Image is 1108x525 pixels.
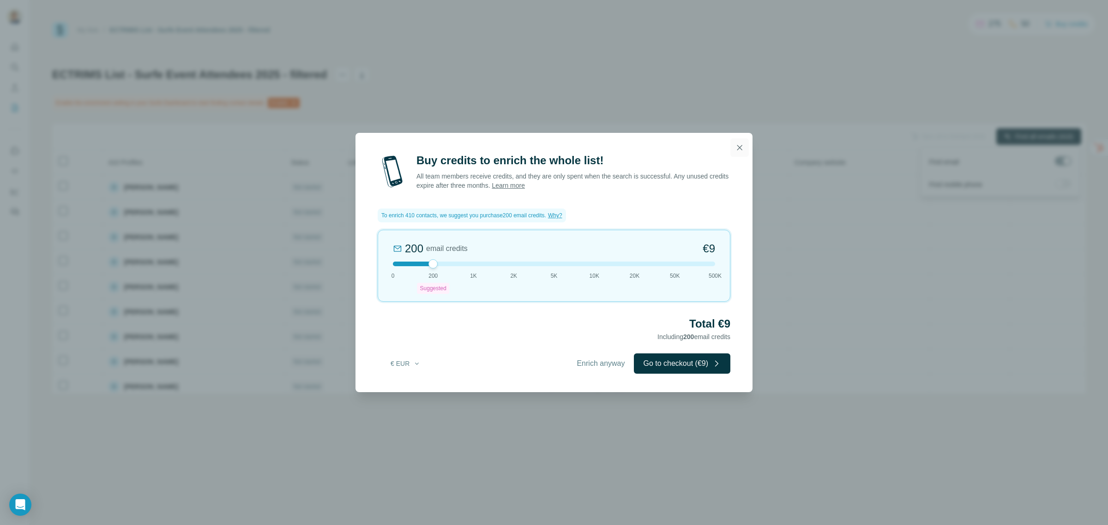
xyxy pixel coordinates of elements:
a: Learn more [492,182,525,189]
h2: Total €9 [378,316,730,331]
button: Enrich anyway [567,353,634,374]
span: 5K [551,272,558,280]
span: 2K [510,272,517,280]
div: 200 [405,241,423,256]
button: Go to checkout (€9) [634,353,730,374]
span: 0 [391,272,395,280]
p: All team members receive credits, and they are only spent when the search is successful. Any unus... [416,172,730,190]
span: 50K [670,272,680,280]
span: 10K [590,272,599,280]
div: Open Intercom Messenger [9,494,31,516]
span: To enrich 410 contacts, we suggest you purchase 200 email credits . [381,211,546,220]
div: Suggested [417,283,449,294]
img: mobile-phone [378,153,407,190]
span: Including email credits [657,333,730,340]
span: Why? [548,212,562,219]
span: 200 [683,333,694,340]
span: €9 [703,241,715,256]
span: 200 [428,272,438,280]
span: 20K [630,272,639,280]
span: email credits [426,243,468,254]
span: 500K [709,272,722,280]
span: 1K [470,272,477,280]
span: Enrich anyway [577,358,625,369]
button: € EUR [384,355,427,372]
